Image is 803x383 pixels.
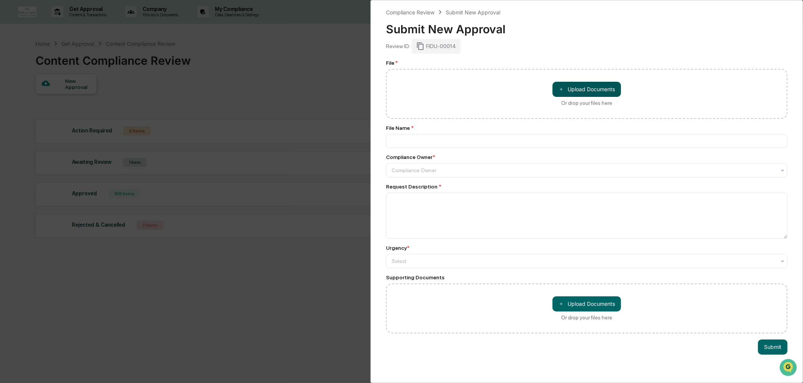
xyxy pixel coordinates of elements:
span: Pylon [75,128,92,134]
button: Or drop your files here [552,296,621,311]
button: Start new chat [129,60,138,69]
span: Attestations [62,95,94,103]
div: 🖐️ [8,96,14,102]
div: We're available if you need us! [26,65,96,72]
div: 🗄️ [55,96,61,102]
span: ＋ [559,86,564,93]
div: File [386,60,787,66]
a: 🖐️Preclearance [5,92,52,106]
img: 1746055101610-c473b297-6a78-478c-a979-82029cc54cd1 [8,58,21,72]
div: FIDU-00014 [412,39,461,53]
div: Or drop your files here [561,100,612,106]
div: Review ID: [386,43,410,49]
a: 🔎Data Lookup [5,107,51,120]
p: How can we help? [8,16,138,28]
div: Request Description [386,184,787,190]
span: Data Lookup [15,110,48,117]
div: 🔎 [8,111,14,117]
span: Preclearance [15,95,49,103]
div: Submit New Approval [446,9,500,16]
div: Supporting Documents [386,274,787,280]
div: Compliance Owner [386,154,435,160]
a: 🗄️Attestations [52,92,97,106]
div: Start new chat [26,58,124,65]
div: Compliance Review [386,9,434,16]
button: Submit [758,339,787,355]
div: File Name [386,125,787,131]
iframe: Open customer support [779,358,799,378]
div: Or drop your files here [561,314,612,321]
span: ＋ [559,300,564,307]
div: Urgency [386,245,409,251]
button: Or drop your files here [552,82,621,97]
a: Powered byPylon [53,128,92,134]
div: Submit New Approval [386,16,787,36]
